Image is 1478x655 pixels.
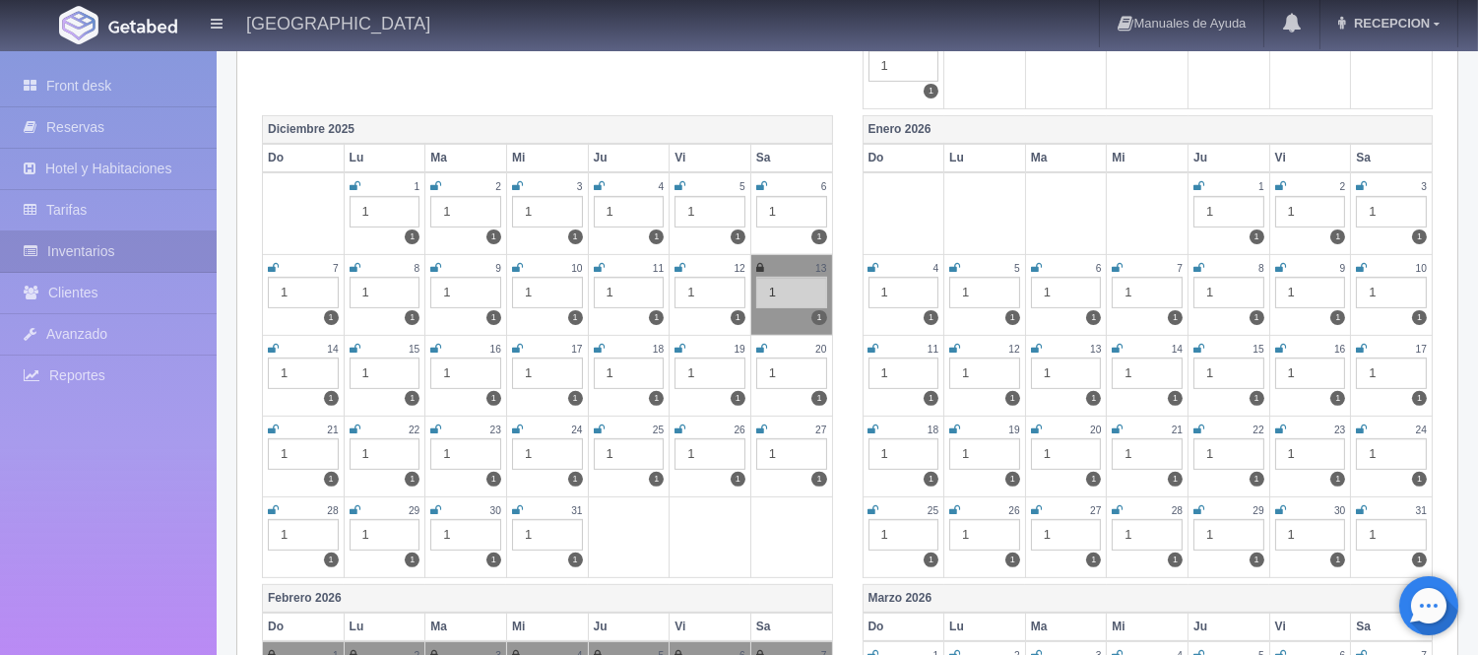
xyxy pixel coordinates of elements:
[1031,277,1102,308] div: 1
[1008,344,1019,355] small: 12
[1172,344,1183,355] small: 14
[568,310,583,325] label: 1
[263,144,345,172] th: Do
[1031,438,1102,470] div: 1
[756,358,827,389] div: 1
[1250,310,1264,325] label: 1
[649,310,664,325] label: 1
[756,277,827,308] div: 1
[405,310,419,325] label: 1
[924,553,938,567] label: 1
[490,344,501,355] small: 16
[949,438,1020,470] div: 1
[512,196,583,228] div: 1
[944,613,1026,641] th: Lu
[490,425,501,435] small: 23
[588,144,670,172] th: Ju
[1005,472,1020,487] label: 1
[1193,196,1264,228] div: 1
[568,553,583,567] label: 1
[1258,181,1264,192] small: 1
[1330,391,1345,406] label: 1
[1250,553,1264,567] label: 1
[1356,438,1427,470] div: 1
[568,472,583,487] label: 1
[327,425,338,435] small: 21
[1349,16,1430,31] span: RECEPCION
[821,181,827,192] small: 6
[1090,425,1101,435] small: 20
[1258,263,1264,274] small: 8
[1275,519,1346,551] div: 1
[1086,310,1101,325] label: 1
[430,196,501,228] div: 1
[1416,425,1427,435] small: 24
[409,505,419,516] small: 29
[263,585,833,614] th: Febrero 2026
[731,391,745,406] label: 1
[1172,505,1183,516] small: 28
[1356,519,1427,551] div: 1
[263,613,345,641] th: Do
[1090,344,1101,355] small: 13
[1412,472,1427,487] label: 1
[1005,553,1020,567] label: 1
[512,277,583,308] div: 1
[675,358,745,389] div: 1
[59,6,98,44] img: Getabed
[486,553,501,567] label: 1
[756,196,827,228] div: 1
[1168,553,1183,567] label: 1
[863,144,944,172] th: Do
[928,425,938,435] small: 18
[350,196,420,228] div: 1
[1250,472,1264,487] label: 1
[506,144,588,172] th: Mi
[486,472,501,487] label: 1
[268,358,339,389] div: 1
[649,472,664,487] label: 1
[577,181,583,192] small: 3
[735,344,745,355] small: 19
[731,472,745,487] label: 1
[731,229,745,244] label: 1
[1005,391,1020,406] label: 1
[815,425,826,435] small: 27
[756,438,827,470] div: 1
[868,277,939,308] div: 1
[924,472,938,487] label: 1
[430,358,501,389] div: 1
[108,19,177,33] img: Getabed
[405,229,419,244] label: 1
[324,553,339,567] label: 1
[1112,277,1183,308] div: 1
[1416,505,1427,516] small: 31
[1253,344,1263,355] small: 15
[512,438,583,470] div: 1
[1253,425,1263,435] small: 22
[1250,229,1264,244] label: 1
[928,344,938,355] small: 11
[949,358,1020,389] div: 1
[1189,613,1270,641] th: Ju
[430,519,501,551] div: 1
[1096,263,1102,274] small: 6
[670,144,751,172] th: Vi
[409,425,419,435] small: 22
[750,144,832,172] th: Sa
[731,310,745,325] label: 1
[415,263,420,274] small: 8
[344,144,425,172] th: Lu
[863,116,1433,145] th: Enero 2026
[1340,181,1346,192] small: 2
[327,344,338,355] small: 14
[1275,438,1346,470] div: 1
[1112,358,1183,389] div: 1
[649,229,664,244] label: 1
[486,391,501,406] label: 1
[486,229,501,244] label: 1
[1014,263,1020,274] small: 5
[409,344,419,355] small: 15
[1168,310,1183,325] label: 1
[653,344,664,355] small: 18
